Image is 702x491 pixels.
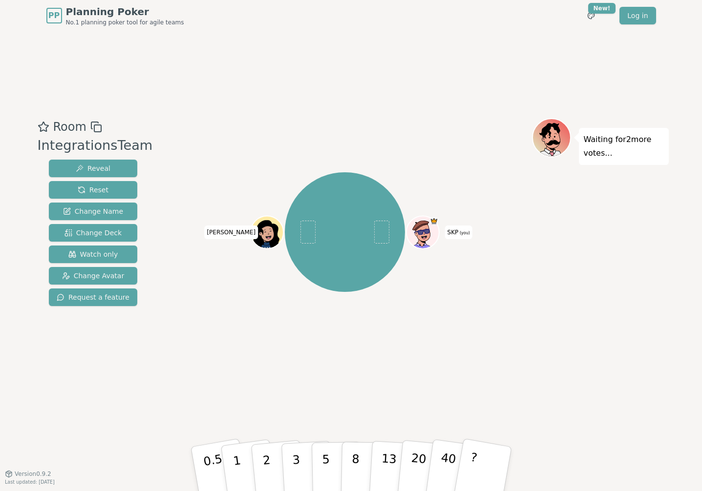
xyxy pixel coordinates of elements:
span: Watch only [68,249,118,259]
span: Planning Poker [66,5,184,19]
span: PP [48,10,60,21]
p: Waiting for 2 more votes... [584,133,664,160]
span: Click to change your name [445,225,472,239]
button: Add as favourite [38,118,49,136]
span: Request a feature [57,292,129,302]
button: Change Deck [49,224,137,242]
a: Log in [619,7,656,24]
span: Room [53,118,86,136]
span: Version 0.9.2 [15,470,51,478]
button: Reset [49,181,137,199]
button: Reveal [49,160,137,177]
span: Change Avatar [62,271,125,281]
span: (you) [458,231,470,235]
span: Reveal [76,164,110,173]
button: Change Avatar [49,267,137,285]
span: Change Deck [64,228,122,238]
button: Change Name [49,203,137,220]
button: Version0.9.2 [5,470,51,478]
span: Last updated: [DATE] [5,479,55,485]
span: No.1 planning poker tool for agile teams [66,19,184,26]
button: New! [582,7,600,24]
button: Click to change your avatar [407,217,438,247]
div: New! [588,3,616,14]
a: PPPlanning PokerNo.1 planning poker tool for agile teams [46,5,184,26]
div: IntegrationsTeam [38,136,153,156]
button: Request a feature [49,288,137,306]
span: Change Name [63,206,123,216]
span: Click to change your name [204,225,258,239]
span: Reset [78,185,108,195]
span: SKP is the host [430,217,438,225]
button: Watch only [49,245,137,263]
